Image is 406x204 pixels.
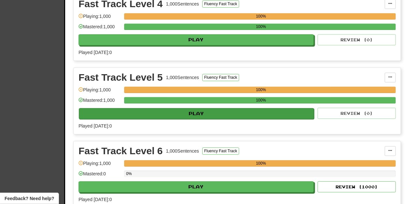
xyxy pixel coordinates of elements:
button: Play [79,108,314,119]
div: 100% [126,97,396,103]
span: Played [DATE]: 0 [79,50,112,55]
div: 100% [126,23,396,30]
button: Review (0) [318,108,396,119]
span: Played [DATE]: 0 [79,123,112,129]
button: Review (1000) [318,181,396,192]
div: Fast Track Level 6 [79,146,163,156]
div: 1,000 Sentences [166,1,199,7]
button: Fluency Fast Track [202,0,239,7]
div: 100% [126,13,396,20]
div: 1,000 Sentences [166,148,199,154]
div: Playing: 1,000 [79,87,121,97]
button: Fluency Fast Track [202,74,239,81]
button: Review (0) [318,34,396,45]
div: Playing: 1,000 [79,13,121,24]
div: Mastered: 1,000 [79,97,121,108]
button: Fluency Fast Track [202,147,239,155]
div: 1,000 Sentences [166,74,199,81]
button: Play [79,34,314,45]
span: Open feedback widget [5,195,54,202]
div: Fast Track Level 5 [79,73,163,82]
div: 100% [126,87,396,93]
span: Played [DATE]: 0 [79,197,112,202]
button: Play [79,181,314,192]
div: 100% [126,160,396,167]
div: Mastered: 0 [79,170,121,181]
div: Mastered: 1,000 [79,23,121,34]
div: Playing: 1,000 [79,160,121,171]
